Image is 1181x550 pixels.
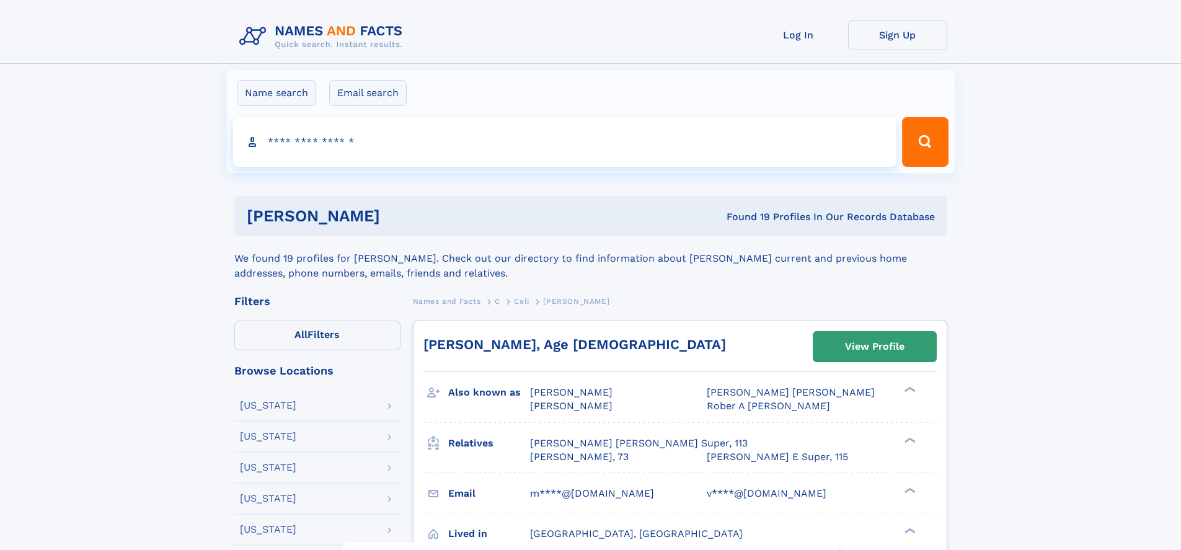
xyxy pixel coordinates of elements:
button: Search Button [902,117,948,167]
a: [PERSON_NAME], 73 [530,450,629,464]
img: Logo Names and Facts [234,20,413,53]
a: Log In [749,20,848,50]
label: Name search [237,80,316,106]
span: C [495,297,500,306]
input: search input [233,117,897,167]
a: C [495,293,500,309]
span: [PERSON_NAME] [543,297,609,306]
span: All [294,329,307,340]
div: [US_STATE] [240,494,296,503]
h1: [PERSON_NAME] [247,208,554,224]
div: [US_STATE] [240,463,296,472]
span: [PERSON_NAME] [530,400,613,412]
a: [PERSON_NAME], Age [DEMOGRAPHIC_DATA] [423,337,726,352]
span: Celi [514,297,529,306]
div: Found 19 Profiles In Our Records Database [553,210,935,224]
h3: Also known as [448,382,530,403]
a: Celi [514,293,529,309]
div: [US_STATE] [240,525,296,534]
div: We found 19 profiles for [PERSON_NAME]. Check out our directory to find information about [PERSON... [234,236,947,281]
div: ❯ [901,436,916,444]
label: Filters [234,321,400,350]
a: View Profile [813,332,936,361]
span: Rober A [PERSON_NAME] [707,400,830,412]
h3: Lived in [448,523,530,544]
a: [PERSON_NAME] [PERSON_NAME] Super, 113 [530,437,748,450]
a: Sign Up [848,20,947,50]
h3: Email [448,483,530,504]
div: Filters [234,296,400,307]
div: ❯ [901,486,916,494]
div: View Profile [845,332,905,361]
div: ❯ [901,386,916,394]
label: Email search [329,80,407,106]
div: Browse Locations [234,365,400,376]
div: [US_STATE] [240,432,296,441]
span: [PERSON_NAME] [530,386,613,398]
div: ❯ [901,526,916,534]
a: [PERSON_NAME] E Super, 115 [707,450,848,464]
h3: Relatives [448,433,530,454]
span: [GEOGRAPHIC_DATA], [GEOGRAPHIC_DATA] [530,528,743,539]
a: Names and Facts [413,293,481,309]
div: [US_STATE] [240,401,296,410]
span: [PERSON_NAME] [PERSON_NAME] [707,386,875,398]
